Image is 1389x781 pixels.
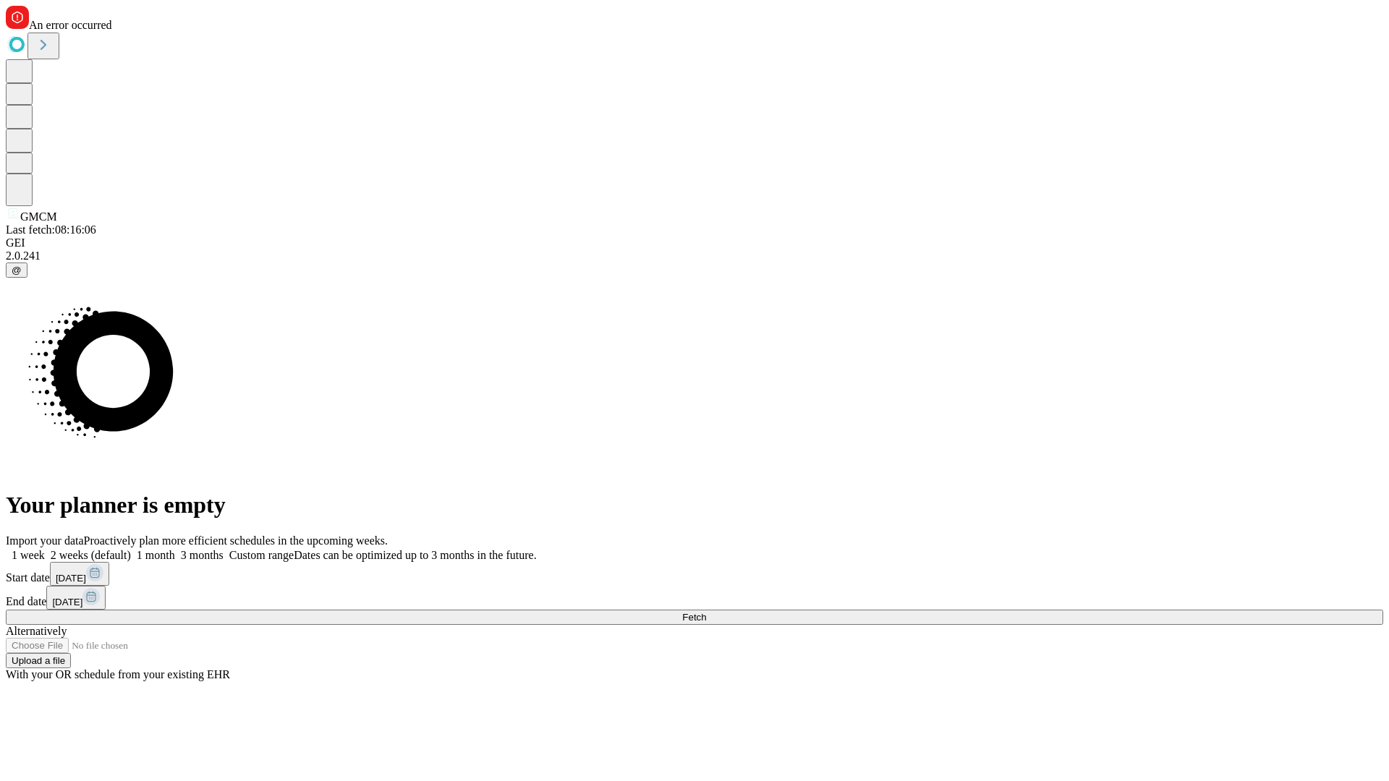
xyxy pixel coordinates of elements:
div: GEI [6,236,1383,249]
h1: Your planner is empty [6,492,1383,518]
span: Alternatively [6,625,67,637]
span: 3 months [181,549,224,561]
button: Fetch [6,610,1383,625]
span: GMCM [20,210,57,223]
span: Custom range [229,549,294,561]
span: @ [12,265,22,276]
span: Dates can be optimized up to 3 months in the future. [294,549,536,561]
span: Fetch [682,612,706,623]
span: Proactively plan more efficient schedules in the upcoming weeks. [84,534,388,547]
span: [DATE] [56,573,86,584]
span: Last fetch: 08:16:06 [6,223,96,236]
span: 1 week [12,549,45,561]
span: 1 month [137,549,175,561]
div: 2.0.241 [6,249,1383,263]
button: [DATE] [46,586,106,610]
span: Import your data [6,534,84,547]
span: An error occurred [29,19,112,31]
span: [DATE] [52,597,82,607]
button: Upload a file [6,653,71,668]
div: Start date [6,562,1383,586]
span: With your OR schedule from your existing EHR [6,668,230,680]
div: End date [6,586,1383,610]
button: @ [6,263,27,278]
button: [DATE] [50,562,109,586]
span: 2 weeks (default) [51,549,131,561]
